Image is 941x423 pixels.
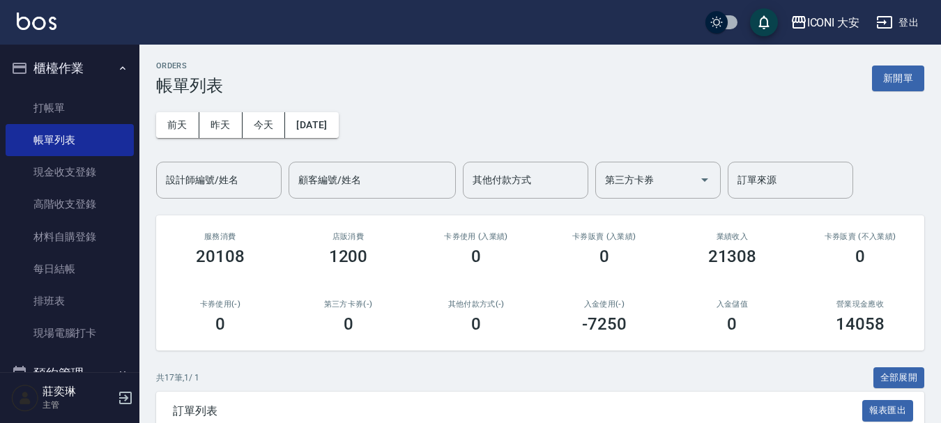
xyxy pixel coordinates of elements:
h2: 業績收入 [685,232,780,241]
button: 報表匯出 [862,400,914,422]
a: 高階收支登錄 [6,188,134,220]
h2: 入金使用(-) [557,300,652,309]
h2: 卡券販賣 (不入業績) [813,232,908,241]
h3: 服務消費 [173,232,268,241]
a: 新開單 [872,71,924,84]
a: 帳單列表 [6,124,134,156]
h2: 第三方卡券(-) [301,300,396,309]
h3: 14058 [836,314,885,334]
h5: 莊奕琳 [43,385,114,399]
h2: 卡券使用 (入業績) [429,232,523,241]
p: 共 17 筆, 1 / 1 [156,371,199,384]
button: 昨天 [199,112,243,138]
button: 全部展開 [873,367,925,389]
a: 打帳單 [6,92,134,124]
h3: 0 [727,314,737,334]
h2: 卡券使用(-) [173,300,268,309]
button: 預約管理 [6,355,134,392]
button: ICONI 大安 [785,8,866,37]
h3: 帳單列表 [156,76,223,95]
h3: 0 [471,314,481,334]
a: 報表匯出 [862,403,914,417]
h3: -7250 [582,314,627,334]
h2: ORDERS [156,61,223,70]
button: 新開單 [872,66,924,91]
h3: 0 [599,247,609,266]
a: 現場電腦打卡 [6,317,134,349]
button: Open [694,169,716,191]
a: 材料自購登錄 [6,221,134,253]
button: save [750,8,778,36]
button: 登出 [871,10,924,36]
h3: 0 [344,314,353,334]
h3: 20108 [196,247,245,266]
a: 現金收支登錄 [6,156,134,188]
h2: 其他付款方式(-) [429,300,523,309]
h2: 卡券販賣 (入業績) [557,232,652,241]
button: 櫃檯作業 [6,50,134,86]
h3: 21308 [708,247,757,266]
h3: 0 [215,314,225,334]
button: [DATE] [285,112,338,138]
span: 訂單列表 [173,404,862,418]
h3: 0 [855,247,865,266]
p: 主管 [43,399,114,411]
a: 排班表 [6,285,134,317]
h2: 營業現金應收 [813,300,908,309]
button: 今天 [243,112,286,138]
a: 每日結帳 [6,253,134,285]
img: Person [11,384,39,412]
div: ICONI 大安 [807,14,860,31]
h3: 1200 [329,247,368,266]
button: 前天 [156,112,199,138]
img: Logo [17,13,56,30]
h3: 0 [471,247,481,266]
h2: 入金儲值 [685,300,780,309]
h2: 店販消費 [301,232,396,241]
